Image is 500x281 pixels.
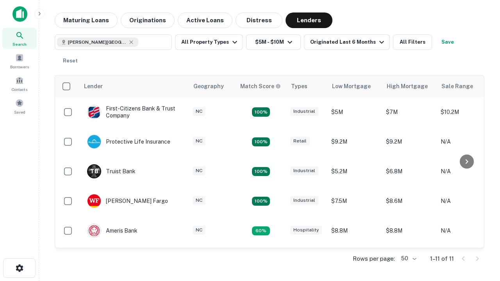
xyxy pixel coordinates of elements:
th: Lender [79,75,189,97]
div: Industrial [290,166,318,175]
div: Matching Properties: 2, hasApolloMatch: undefined [252,137,270,147]
div: NC [193,226,205,235]
p: T B [90,167,98,176]
div: NC [193,196,205,205]
p: 1–11 of 11 [430,254,454,263]
img: picture [87,194,101,208]
a: Search [2,28,37,49]
div: Low Mortgage [332,82,371,91]
button: All Property Types [175,34,243,50]
div: Industrial [290,107,318,116]
div: Industrial [290,196,318,205]
a: Borrowers [2,50,37,71]
h6: Match Score [240,82,279,91]
th: High Mortgage [382,75,437,97]
div: Lender [84,82,103,91]
div: Hospitality [290,226,322,235]
div: Ameris Bank [87,224,137,238]
p: Rows per page: [353,254,395,263]
div: NC [193,107,205,116]
img: picture [87,105,101,119]
button: Reset [58,53,83,69]
div: Matching Properties: 1, hasApolloMatch: undefined [252,226,270,236]
td: $6.8M [382,157,437,186]
iframe: Chat Widget [461,194,500,231]
th: Low Mortgage [327,75,382,97]
div: Protective Life Insurance [87,135,170,149]
td: $5.2M [327,157,382,186]
a: Saved [2,96,37,117]
td: $9.2M [327,127,382,157]
div: Sale Range [441,82,473,91]
div: High Mortgage [387,82,428,91]
span: Search [12,41,27,47]
td: $7M [382,97,437,127]
td: $8.8M [327,216,382,245]
td: $8.8M [382,216,437,245]
td: $8.6M [382,186,437,216]
button: All Filters [393,34,432,50]
th: Types [286,75,327,97]
div: Matching Properties: 3, hasApolloMatch: undefined [252,167,270,176]
div: NC [193,137,205,146]
span: Borrowers [10,64,29,70]
th: Geography [189,75,236,97]
div: Matching Properties: 2, hasApolloMatch: undefined [252,197,270,206]
img: picture [87,135,101,148]
img: capitalize-icon.png [12,6,27,22]
button: Originations [121,12,175,28]
div: NC [193,166,205,175]
div: Truist Bank [87,164,136,178]
td: $9.2M [382,245,437,275]
div: First-citizens Bank & Trust Company [87,105,181,119]
div: Matching Properties: 2, hasApolloMatch: undefined [252,107,270,117]
a: Contacts [2,73,37,94]
span: Contacts [12,86,27,92]
div: Retail [290,137,310,146]
td: $9.2M [382,127,437,157]
td: $9.2M [327,245,382,275]
img: picture [87,224,101,237]
button: Lenders [286,12,332,28]
button: Distress [236,12,282,28]
div: Capitalize uses an advanced AI algorithm to match your search with the best lender. The match sco... [240,82,281,91]
div: 50 [398,253,418,264]
button: $5M - $10M [246,34,301,50]
div: [PERSON_NAME] Fargo [87,194,168,208]
div: Originated Last 6 Months [310,37,386,47]
button: Maturing Loans [55,12,118,28]
span: [PERSON_NAME][GEOGRAPHIC_DATA], [GEOGRAPHIC_DATA] [68,39,127,46]
td: $7.5M [327,186,382,216]
div: Geography [193,82,224,91]
span: Saved [14,109,25,115]
button: Originated Last 6 Months [304,34,390,50]
button: Active Loans [178,12,232,28]
th: Capitalize uses an advanced AI algorithm to match your search with the best lender. The match sco... [236,75,286,97]
td: $5M [327,97,382,127]
button: Save your search to get updates of matches that match your search criteria. [435,34,460,50]
div: Types [291,82,307,91]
